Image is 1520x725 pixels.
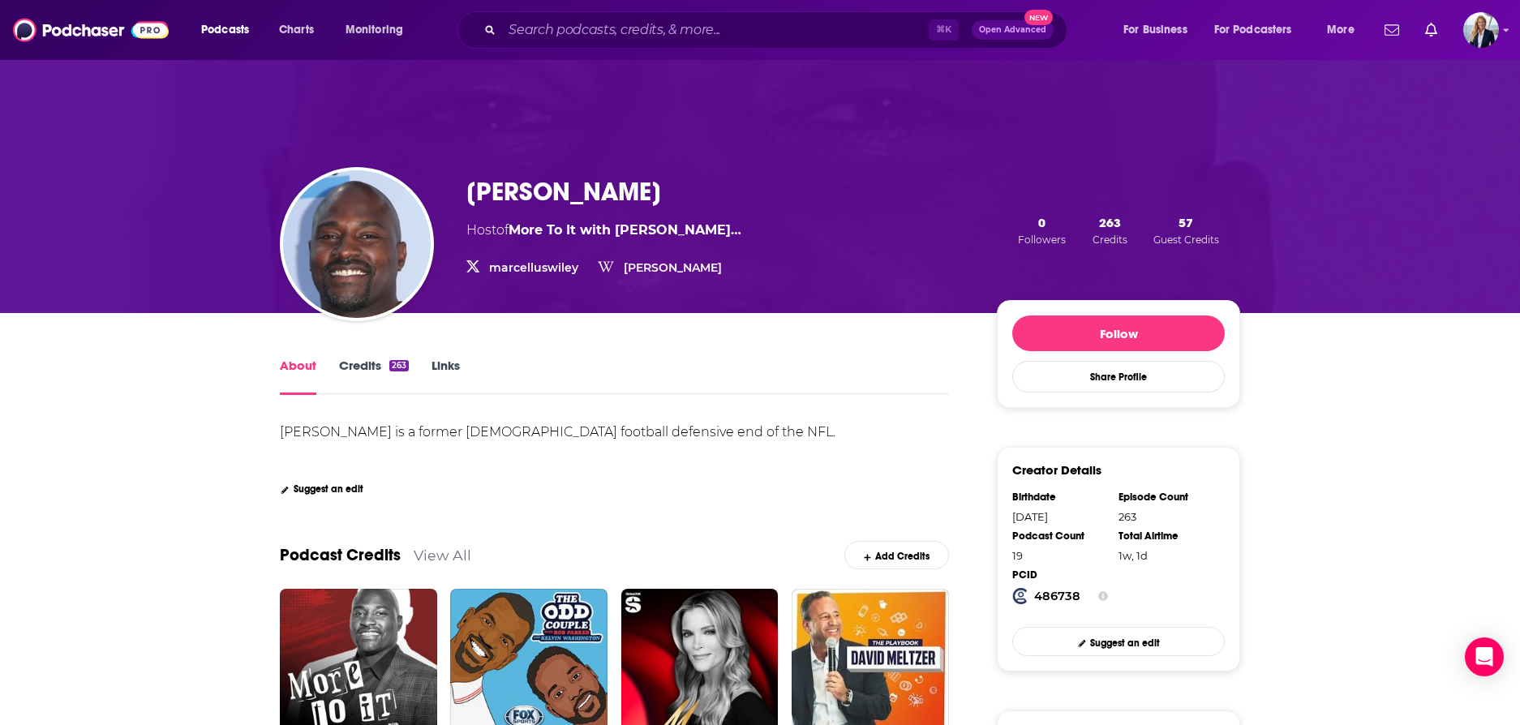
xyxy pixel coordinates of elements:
[1463,12,1499,48] button: Show profile menu
[972,20,1054,40] button: Open AdvancedNew
[1465,637,1504,676] div: Open Intercom Messenger
[1012,315,1225,351] button: Follow
[1119,530,1214,543] div: Total Airtime
[1018,234,1066,246] span: Followers
[979,26,1046,34] span: Open Advanced
[1098,588,1108,604] button: Show Info
[1119,549,1148,562] span: 200 hours, 28 minutes, 5 seconds
[1123,19,1187,41] span: For Business
[929,19,959,41] span: ⌘ K
[1012,510,1108,523] div: [DATE]
[334,17,424,43] button: open menu
[1034,589,1080,603] strong: 486738
[509,222,741,238] a: More To It with Marcellus Wiley
[280,483,363,495] a: Suggest an edit
[13,15,169,45] img: Podchaser - Follow, Share and Rate Podcasts
[1327,19,1355,41] span: More
[280,358,316,395] a: About
[1214,19,1292,41] span: For Podcasters
[1024,10,1054,25] span: New
[346,19,403,41] span: Monitoring
[190,17,270,43] button: open menu
[1463,12,1499,48] img: User Profile
[1013,214,1071,247] button: 0Followers
[1093,234,1127,246] span: Credits
[1378,16,1406,44] a: Show notifications dropdown
[496,222,741,238] span: of
[1012,549,1108,562] div: 19
[1099,215,1121,230] span: 263
[1012,530,1108,543] div: Podcast Count
[489,260,578,275] a: marcelluswiley
[339,358,409,395] a: Credits263
[201,19,249,41] span: Podcasts
[1038,215,1046,230] span: 0
[389,360,409,371] div: 263
[1204,17,1316,43] button: open menu
[1119,510,1214,523] div: 263
[279,19,314,41] span: Charts
[466,176,661,208] h1: [PERSON_NAME]
[280,545,401,565] a: Podcast Credits
[1119,491,1214,504] div: Episode Count
[283,170,431,318] img: Marcellus Wiley
[473,11,1083,49] div: Search podcasts, credits, & more...
[432,358,460,395] a: Links
[1112,17,1208,43] button: open menu
[1088,214,1132,247] button: 263Credits
[1012,361,1225,393] button: Share Profile
[1153,234,1219,246] span: Guest Credits
[624,260,722,275] a: [PERSON_NAME]
[1179,215,1193,230] span: 57
[1012,491,1108,504] div: Birthdate
[280,424,835,440] div: [PERSON_NAME] is a former [DEMOGRAPHIC_DATA] football defensive end of the NFL.
[1149,214,1224,247] button: 57Guest Credits
[502,17,929,43] input: Search podcasts, credits, & more...
[1012,627,1225,655] a: Suggest an edit
[844,541,949,569] a: Add Credits
[1012,462,1101,478] h3: Creator Details
[1419,16,1444,44] a: Show notifications dropdown
[414,547,471,564] a: View All
[1316,17,1375,43] button: open menu
[466,222,496,238] span: Host
[1012,588,1028,604] img: Podchaser Creator ID logo
[1463,12,1499,48] span: Logged in as carolynchauncey
[1012,568,1108,581] div: PCID
[268,17,324,43] a: Charts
